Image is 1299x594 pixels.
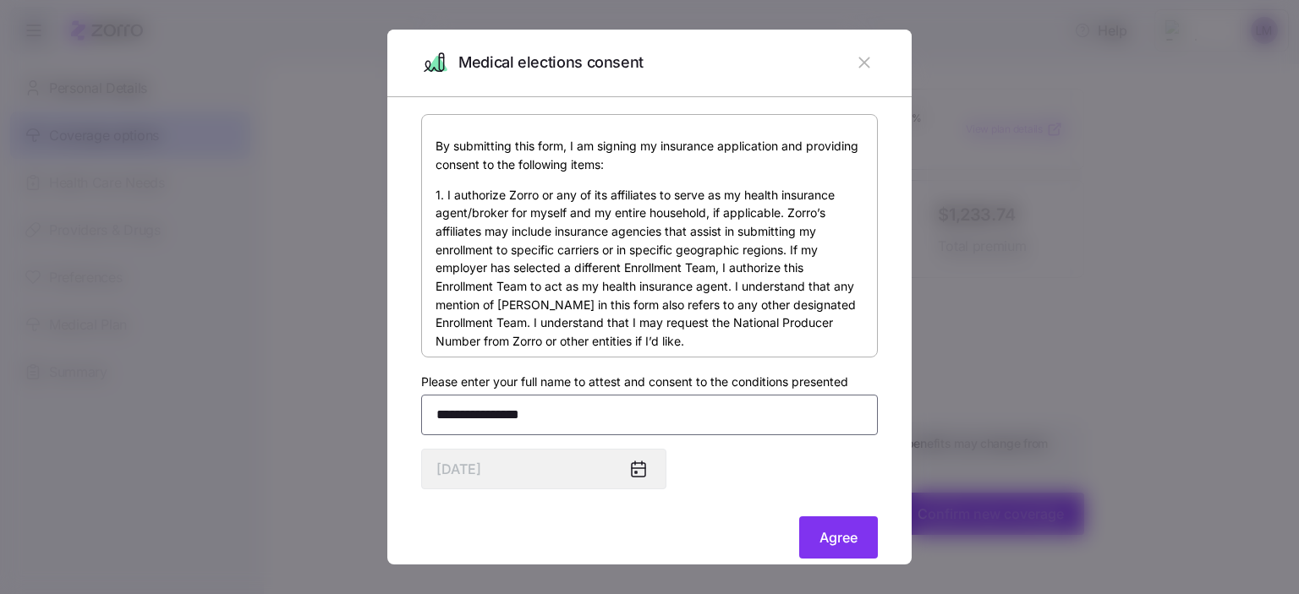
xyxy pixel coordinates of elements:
[458,51,644,75] span: Medical elections consent
[799,516,878,559] button: Agree
[819,527,858,548] span: Agree
[421,449,666,489] input: MM/DD/YYYY
[436,186,863,351] p: 1. I authorize Zorro or any of its affiliates to serve as my health insurance agent/broker for my...
[436,137,863,173] p: By submitting this form, I am signing my insurance application and providing consent to the follo...
[421,373,848,391] label: Please enter your full name to attest and consent to the conditions presented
